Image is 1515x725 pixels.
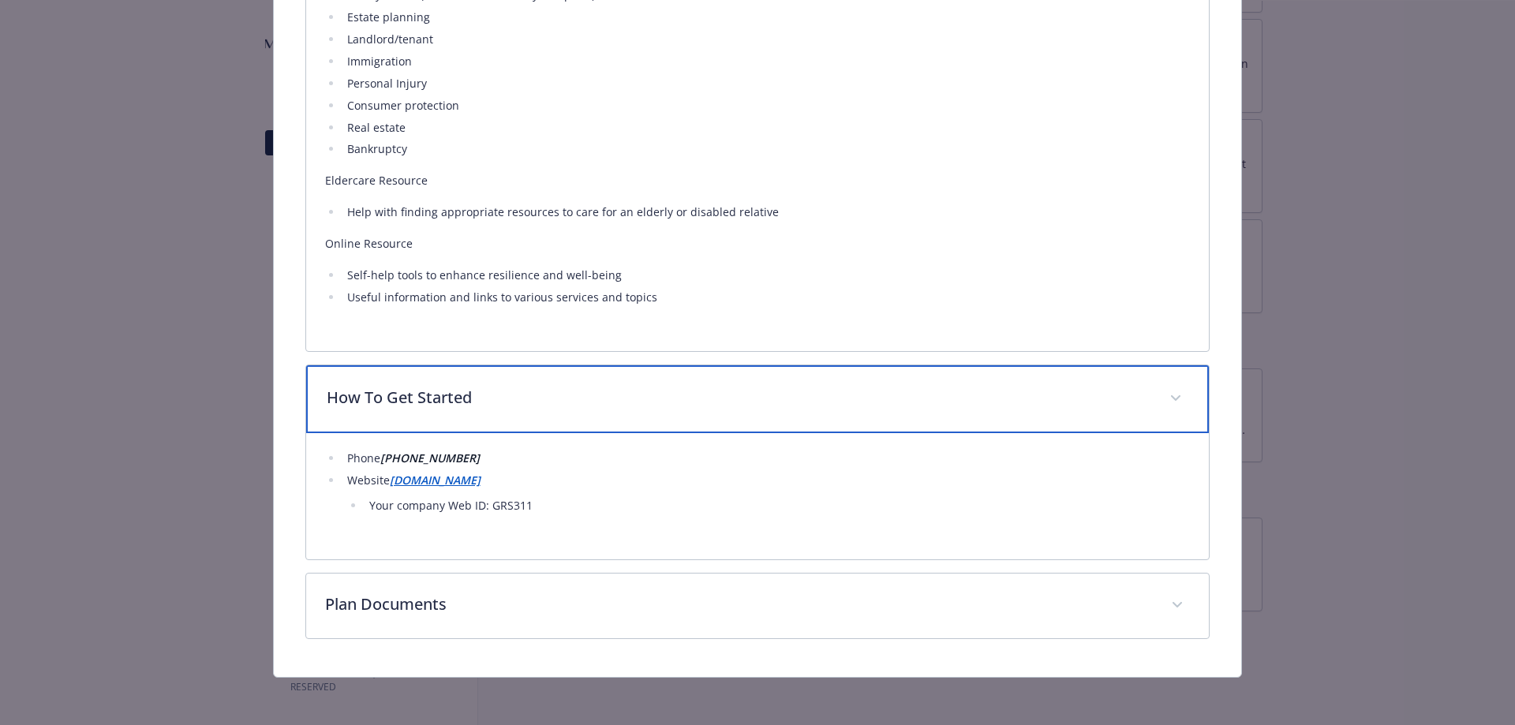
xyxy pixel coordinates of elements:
li: Your company Web ID: GRS311 [365,496,1191,515]
strong: [PHONE_NUMBER] [380,450,480,465]
li: Real estate [342,118,1191,137]
li: Immigration [342,52,1191,71]
p: Eldercare Resource [325,171,1191,190]
li: Phone [342,449,1191,468]
p: Online Resource [325,234,1191,253]
p: How To Get Started [327,386,1151,409]
div: How To Get Started [306,365,1210,433]
li: Consumer protection [342,96,1191,115]
div: Plan Documents [306,574,1210,638]
li: Self-help tools to enhance resilience and well-being [342,266,1191,285]
li: Estate planning [342,8,1191,27]
li: Personal Injury [342,74,1191,93]
li: Website [342,471,1191,515]
li: Useful information and links to various services and topics [342,288,1191,307]
a: [DOMAIN_NAME] [390,473,481,488]
li: Help with finding appropriate resources to care for an elderly or disabled relative [342,203,1191,222]
p: Plan Documents [325,592,1153,616]
li: Landlord/tenant [342,30,1191,49]
li: Bankruptcy [342,140,1191,159]
div: How To Get Started [306,433,1210,559]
